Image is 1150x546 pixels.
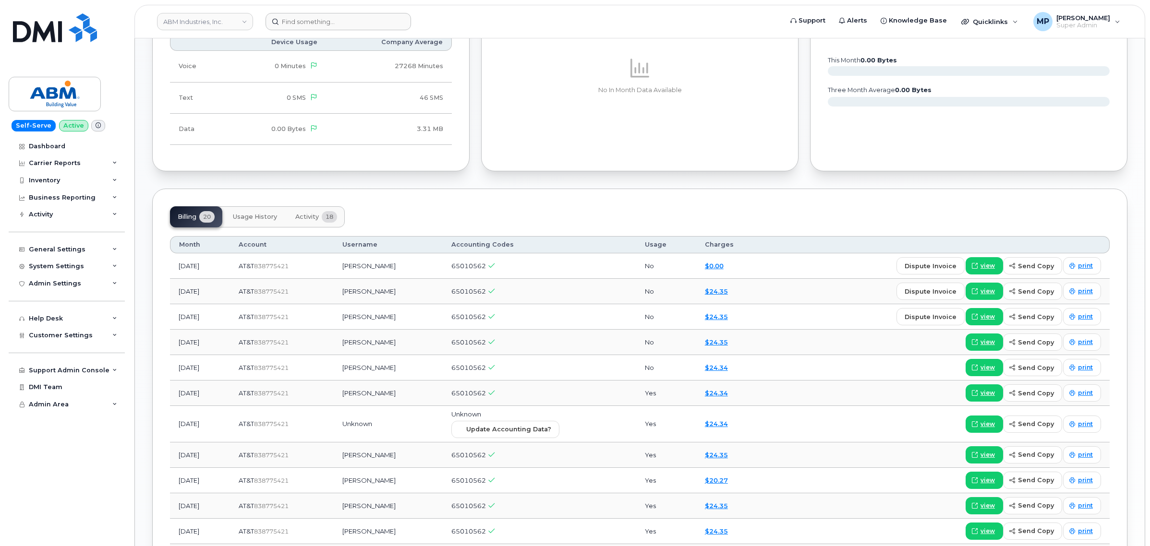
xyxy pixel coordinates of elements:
span: Unknown [451,410,481,418]
span: 838775421 [254,477,289,484]
span: 65010562 [451,527,486,535]
td: [DATE] [170,330,230,355]
span: view [981,363,995,372]
span: send copy [1018,338,1054,347]
span: 838775421 [254,364,289,371]
a: view [966,257,1003,274]
span: dispute invoice [905,287,956,296]
span: print [1078,261,1093,270]
div: Michael Partack [1027,12,1127,31]
span: print [1078,312,1093,321]
span: 0 SMS [287,94,306,101]
span: Activity [295,213,319,221]
span: view [981,287,995,296]
span: 838775421 [254,502,289,510]
span: view [981,312,995,321]
a: view [966,359,1003,376]
a: print [1063,359,1101,376]
a: $24.34 [705,420,728,427]
td: [DATE] [170,279,230,304]
a: view [966,333,1003,351]
span: 65010562 [451,451,486,459]
span: send copy [1018,475,1054,485]
td: 46 SMS [326,83,452,114]
a: ABM Industries, Inc. [157,13,253,30]
a: $24.35 [705,287,728,295]
td: [DATE] [170,519,230,544]
span: print [1078,389,1093,397]
span: Support [799,16,825,25]
a: $24.34 [705,364,728,371]
td: No [636,304,696,330]
span: AT&T [239,262,254,270]
span: dispute invoice [905,312,956,321]
td: [DATE] [170,253,230,279]
span: send copy [1018,312,1054,321]
span: print [1078,420,1093,428]
span: 65010562 [451,313,486,320]
span: AT&T [239,451,254,459]
a: print [1063,283,1101,300]
th: Charges [696,236,767,253]
td: 27268 Minutes [326,51,452,82]
a: $24.35 [705,313,728,320]
span: view [981,420,995,428]
span: 65010562 [451,476,486,484]
tspan: 0.00 Bytes [860,57,897,64]
td: [PERSON_NAME] [334,253,443,279]
span: Alerts [847,16,867,25]
a: print [1063,446,1101,463]
a: print [1063,308,1101,325]
div: Quicklinks [955,12,1025,31]
td: [DATE] [170,493,230,519]
button: send copy [1003,446,1062,463]
span: print [1078,451,1093,459]
span: 838775421 [254,420,289,427]
button: dispute invoice [896,283,965,300]
span: 838775421 [254,339,289,346]
span: 0.00 Bytes [271,125,306,132]
th: Accounting Codes [443,236,636,253]
a: $0.00 [705,262,724,270]
span: send copy [1018,363,1054,372]
span: 0 Minutes [275,62,306,70]
td: Yes [636,493,696,519]
span: 838775421 [254,313,289,320]
td: No [636,253,696,279]
span: 65010562 [451,364,486,371]
td: Yes [636,442,696,468]
td: [PERSON_NAME] [334,380,443,406]
span: AT&T [239,338,254,346]
button: send copy [1003,359,1062,376]
td: Data [170,114,226,145]
a: view [966,472,1003,489]
td: [PERSON_NAME] [334,330,443,355]
button: send copy [1003,472,1062,489]
td: [DATE] [170,406,230,442]
a: view [966,522,1003,540]
a: $20.27 [705,476,728,484]
th: Account [230,236,334,253]
span: view [981,338,995,346]
span: send copy [1018,526,1054,535]
td: [PERSON_NAME] [334,519,443,544]
span: send copy [1018,501,1054,510]
a: $24.34 [705,389,728,397]
span: view [981,261,995,270]
a: print [1063,333,1101,351]
span: print [1078,287,1093,296]
td: [PERSON_NAME] [334,279,443,304]
td: [DATE] [170,380,230,406]
button: dispute invoice [896,257,965,274]
button: send copy [1003,415,1062,433]
span: AT&T [239,476,254,484]
span: Super Admin [1056,22,1110,29]
td: [DATE] [170,304,230,330]
td: No [636,355,696,380]
a: Knowledge Base [874,11,954,30]
span: 65010562 [451,287,486,295]
a: view [966,384,1003,402]
span: send copy [1018,450,1054,459]
span: print [1078,501,1093,510]
a: view [966,497,1003,514]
